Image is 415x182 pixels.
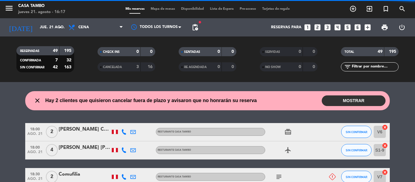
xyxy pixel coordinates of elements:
[207,7,237,11] span: Lista de Espera
[322,95,386,106] button: MOSTRAR
[324,23,331,31] i: looks_3
[341,126,372,138] button: SIN CONFIRMAR
[366,5,373,12] i: exit_to_app
[198,20,202,24] span: fiber_manual_record
[399,5,406,12] i: search
[354,23,362,31] i: looks_6
[259,7,293,11] span: Tarjetas de regalo
[103,50,120,53] span: CHECK INS
[27,132,43,139] span: ago. 21
[389,50,397,54] strong: 195
[103,66,122,69] span: CANCELADA
[59,170,110,178] div: Comufilia
[27,150,43,157] span: ago. 21
[55,58,58,62] strong: 7
[398,24,406,31] i: power_settings_new
[341,144,372,156] button: SIN CONFIRMAR
[304,23,311,31] i: looks_one
[382,5,389,12] i: turned_in_not
[150,50,154,54] strong: 0
[5,4,14,13] i: menu
[46,126,58,138] span: 2
[346,130,367,134] span: SIN CONFIRMAR
[284,146,292,154] i: airplanemode_active
[158,131,191,133] span: Resturante Casa Tambo
[158,149,191,151] span: Resturante Casa Tambo
[148,7,178,11] span: Mapa de mesas
[53,65,58,69] strong: 42
[382,169,388,175] i: cancel
[237,7,259,11] span: Pre-acceso
[393,18,410,36] div: LOG OUT
[5,4,14,15] button: menu
[20,59,41,62] span: CONFIRMADA
[122,7,148,11] span: Mis reservas
[299,50,301,54] strong: 0
[18,3,65,9] div: Casa Tambo
[349,5,357,12] i: add_circle_outline
[27,170,43,177] span: 18:30
[46,144,58,156] span: 4
[5,21,37,34] i: [DATE]
[34,97,41,104] i: close
[78,25,89,29] span: Cena
[313,65,316,69] strong: 0
[314,23,321,31] i: looks_two
[20,50,39,53] span: RESERVADAS
[364,23,372,31] i: add_box
[20,66,44,69] span: SIN CONFIRMAR
[64,49,73,53] strong: 195
[184,66,207,69] span: RE AGENDADA
[344,23,352,31] i: looks_5
[136,65,139,69] strong: 3
[136,50,139,54] strong: 0
[271,25,301,29] span: Reservas para
[284,128,292,136] i: card_giftcard
[178,7,207,11] span: Disponibilidad
[299,65,301,69] strong: 0
[184,50,200,53] span: SENTADAS
[344,63,351,70] i: filter_list
[158,176,191,178] span: Resturante Casa Tambo
[313,50,316,54] strong: 0
[232,50,235,54] strong: 0
[265,50,280,53] span: SERVIDAS
[346,149,367,152] span: SIN CONFIRMAR
[345,50,354,53] span: TOTAL
[382,143,388,149] i: cancel
[218,65,220,69] strong: 0
[148,65,154,69] strong: 16
[382,124,388,130] i: cancel
[59,144,110,152] div: [PERSON_NAME] [PERSON_NAME]
[265,66,281,69] span: NO SHOW
[334,23,341,31] i: looks_4
[351,64,398,70] input: Filtrar por nombre...
[57,24,64,31] i: arrow_drop_down
[275,173,283,180] i: subject
[59,125,110,133] div: [PERSON_NAME] Culaca [PERSON_NAME]
[378,50,382,54] strong: 49
[218,50,220,54] strong: 0
[27,143,43,150] span: 18:00
[64,65,73,69] strong: 163
[67,58,73,62] strong: 32
[191,24,199,31] span: pending_actions
[381,24,388,31] span: print
[45,97,257,105] span: Hay 2 clientes que quisieron cancelar fuera de plazo y avisaron que no honrarán su reserva
[18,9,65,15] div: jueves 21. agosto - 16:17
[232,65,235,69] strong: 0
[27,125,43,132] span: 18:00
[346,175,367,179] span: SIN CONFIRMAR
[53,49,58,53] strong: 49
